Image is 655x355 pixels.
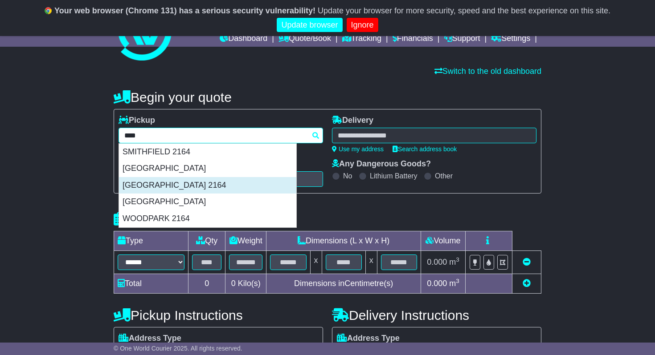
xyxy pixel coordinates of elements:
[188,274,225,294] td: 0
[347,18,378,32] a: Ignore
[114,90,541,105] h4: Begin your quote
[421,231,465,251] td: Volume
[225,231,266,251] td: Weight
[119,194,296,210] div: [GEOGRAPHIC_DATA]
[318,6,610,15] span: Update your browser for more security, speed and the best experience on this site.
[332,308,541,323] h4: Delivery Instructions
[449,258,459,266] span: m
[278,32,331,47] a: Quote/Book
[119,334,181,343] label: Address Type
[225,274,266,294] td: Kilo(s)
[435,172,453,180] label: Other
[523,258,531,266] a: Remove this item
[393,32,433,47] a: Financials
[427,258,447,266] span: 0.000
[54,6,315,15] b: Your web browser (Chrome 131) has a serious security vulnerability!
[393,145,457,153] a: Search address book
[220,32,267,47] a: Dashboard
[119,144,296,161] div: SMITHFIELD 2164
[231,279,236,288] span: 0
[444,32,480,47] a: Support
[114,345,242,352] span: © One World Courier 2025. All rights reserved.
[332,159,431,169] label: Any Dangerous Goods?
[370,172,418,180] label: Lithium Battery
[266,274,421,294] td: Dimensions in Centimetre(s)
[456,278,459,284] sup: 3
[119,210,296,227] div: WOODPARK 2164
[343,172,352,180] label: No
[434,67,541,76] a: Switch to the old dashboard
[523,279,531,288] a: Add new item
[456,256,459,263] sup: 3
[114,274,188,294] td: Total
[266,231,421,251] td: Dimensions (L x W x H)
[188,231,225,251] td: Qty
[342,32,381,47] a: Tracking
[114,212,225,226] h4: Package details |
[114,308,323,323] h4: Pickup Instructions
[277,18,342,32] a: Update browser
[491,32,530,47] a: Settings
[332,145,384,153] a: Use my address
[114,231,188,251] td: Type
[119,116,155,125] label: Pickup
[119,177,296,194] div: [GEOGRAPHIC_DATA] 2164
[332,116,373,125] label: Delivery
[119,160,296,177] div: [GEOGRAPHIC_DATA]
[427,279,447,288] span: 0.000
[449,279,459,288] span: m
[310,251,322,274] td: x
[365,251,377,274] td: x
[119,128,323,143] typeahead: Please provide city
[337,334,400,343] label: Address Type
